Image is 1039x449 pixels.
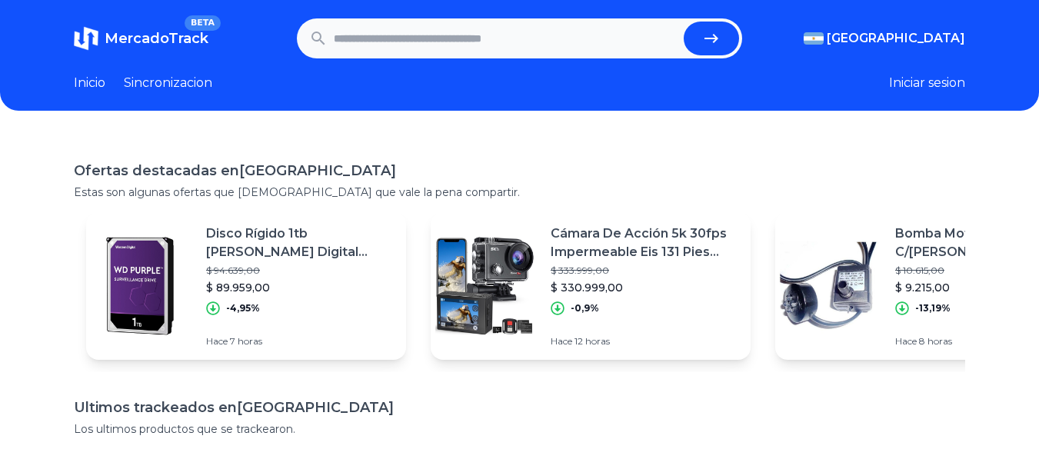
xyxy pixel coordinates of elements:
[86,232,194,340] img: Featured image
[105,30,208,47] span: MercadoTrack
[206,335,394,348] p: Hace 7 horas
[226,302,260,314] p: -4,95%
[74,26,98,51] img: MercadoTrack
[431,232,538,340] img: Featured image
[74,397,965,418] h1: Ultimos trackeados en [GEOGRAPHIC_DATA]
[775,232,883,340] img: Featured image
[124,74,212,92] a: Sincronizacion
[915,302,951,314] p: -13,19%
[551,224,738,261] p: Cámara De Acción 5k 30fps Impermeable Eis 131 Pies Ews
[185,15,221,31] span: BETA
[804,32,824,45] img: Argentina
[889,74,965,92] button: Iniciar sesion
[551,280,738,295] p: $ 330.999,00
[74,74,105,92] a: Inicio
[571,302,599,314] p: -0,9%
[86,212,406,360] a: Featured imageDisco Rígido 1tb [PERSON_NAME] Digital Purple Wd Vigilancia Dvr$ 94.639,00$ 89.959,...
[206,264,394,277] p: $ 94.639,00
[74,160,965,181] h1: Ofertas destacadas en [GEOGRAPHIC_DATA]
[551,335,738,348] p: Hace 12 horas
[74,185,965,200] p: Estas son algunas ofertas que [DEMOGRAPHIC_DATA] que vale la pena compartir.
[804,29,965,48] button: [GEOGRAPHIC_DATA]
[74,421,965,437] p: Los ultimos productos que se trackearon.
[74,26,208,51] a: MercadoTrackBETA
[827,29,965,48] span: [GEOGRAPHIC_DATA]
[206,280,394,295] p: $ 89.959,00
[431,212,751,360] a: Featured imageCámara De Acción 5k 30fps Impermeable Eis 131 Pies Ews$ 333.999,00$ 330.999,00-0,9%...
[551,264,738,277] p: $ 333.999,00
[206,224,394,261] p: Disco Rígido 1tb [PERSON_NAME] Digital Purple Wd Vigilancia Dvr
